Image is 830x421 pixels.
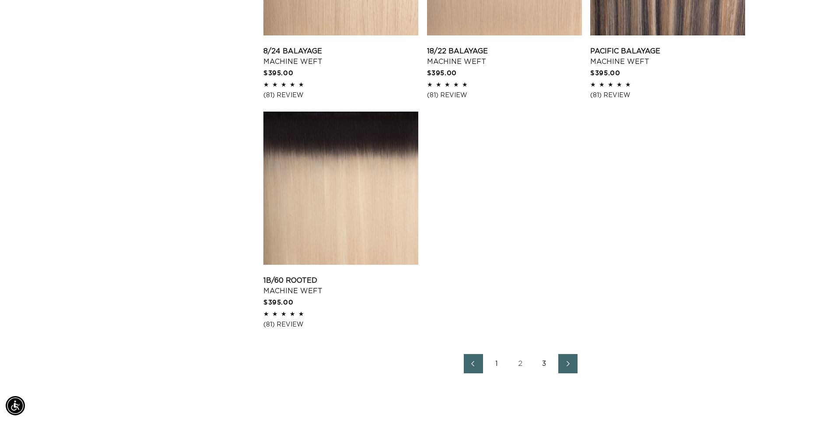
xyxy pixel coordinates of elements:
[535,354,554,373] a: Page 3
[558,354,578,373] a: Next page
[263,275,418,296] a: 1B/60 Rooted Machine Weft
[6,396,25,415] div: Accessibility Menu
[263,46,418,67] a: 8/24 Balayage Machine Weft
[511,354,530,373] a: Page 2
[590,46,745,67] a: Pacific Balayage Machine Weft
[263,354,777,373] nav: Pagination
[464,354,483,373] a: Previous page
[487,354,507,373] a: Page 1
[427,46,582,67] a: 18/22 Balayage Machine Weft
